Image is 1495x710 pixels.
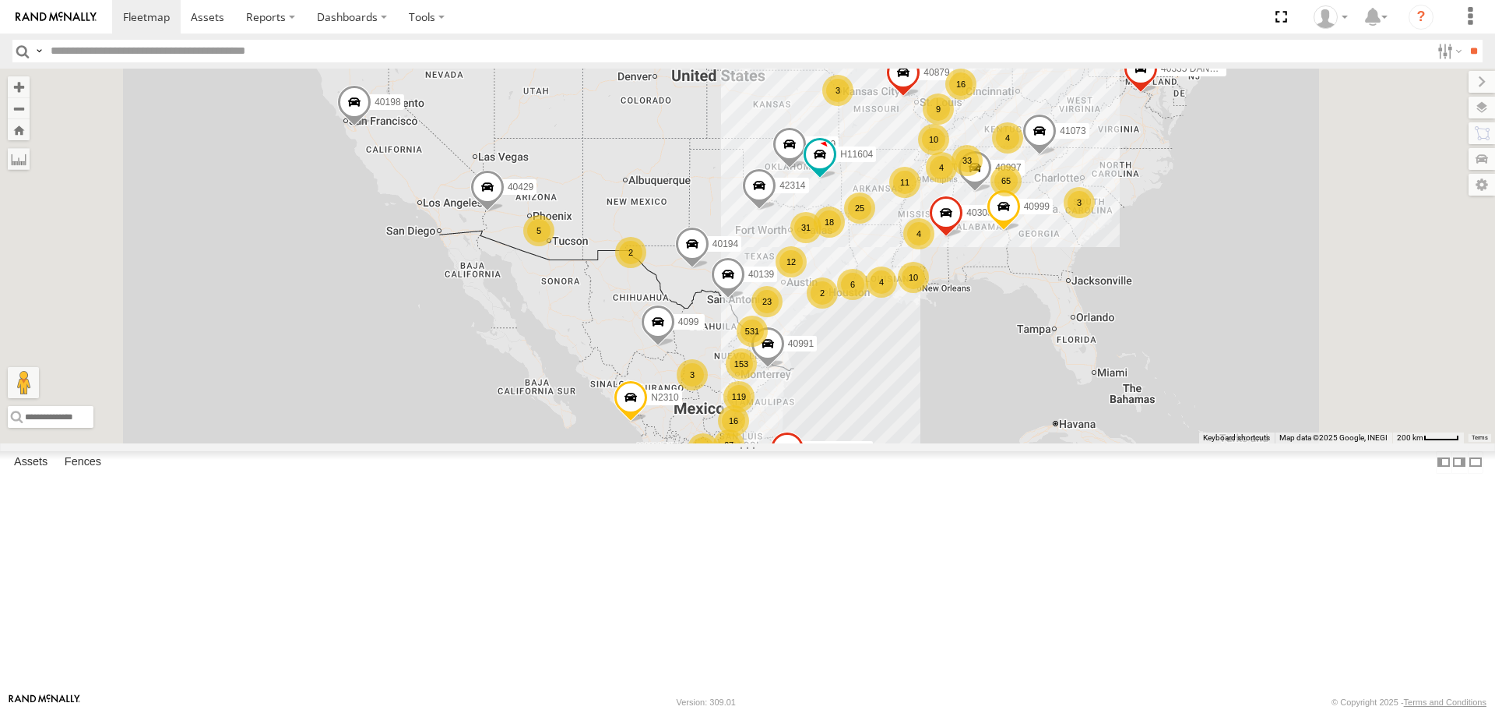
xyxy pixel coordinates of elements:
span: Map data ©2025 Google, INEGI [1279,433,1388,442]
div: 10 [918,124,949,155]
div: 3 [1064,187,1095,218]
label: Dock Summary Table to the Right [1451,451,1467,474]
div: 65 [990,165,1022,196]
button: Drag Pegman onto the map to open Street View [8,367,39,398]
div: 10 [898,262,929,293]
div: 16 [718,405,749,436]
span: 40429 [508,182,533,193]
a: Terms and Conditions [1404,698,1486,707]
div: 9 [923,94,954,125]
span: 40997 [995,162,1021,173]
div: 18 [814,207,845,238]
span: 41073 [1060,125,1085,136]
div: 31 [790,212,821,243]
label: Fences [57,452,109,474]
label: Map Settings [1469,174,1495,196]
div: 33 [952,145,983,176]
div: 23 [751,286,783,317]
div: 16 [945,69,976,100]
a: Terms (opens in new tab) [1472,434,1488,440]
div: 531 [737,316,768,347]
div: 2 [807,277,838,309]
span: 40194 [712,238,738,249]
button: Zoom in [8,76,30,97]
div: Version: 309.01 [677,698,736,707]
span: 40999 [1024,201,1050,212]
div: 12 [776,246,807,277]
div: 119 [723,381,755,412]
div: 4 [926,152,957,183]
button: Zoom out [8,97,30,119]
span: 200 km [1397,433,1423,442]
span: 40879 [923,68,949,79]
label: Hide Summary Table [1468,451,1483,474]
div: 11 [889,167,920,198]
div: 4 [903,218,934,249]
img: rand-logo.svg [16,12,97,23]
button: Keyboard shortcuts [1203,433,1270,443]
div: 4 [992,122,1023,154]
span: H11604 [840,149,873,160]
div: 4 [866,267,897,298]
a: Visit our Website [9,694,80,710]
span: 42314 [779,181,805,192]
div: 3 [822,75,853,106]
i: ? [1409,5,1433,30]
div: © Copyright 2025 - [1331,698,1486,707]
div: 6 [837,269,868,300]
label: Search Filter Options [1431,40,1465,62]
div: 153 [726,348,757,380]
div: Caseta Laredo TX [1308,5,1353,29]
span: 40139 [748,269,774,280]
label: Measure [8,148,30,170]
button: Map Scale: 200 km per 42 pixels [1392,433,1464,443]
span: 4099 [678,316,699,327]
span: 40335 DAÑADO [1161,64,1229,75]
button: Zoom Home [8,119,30,140]
span: 40308 [966,207,992,218]
span: N2310 [651,393,678,404]
div: 3 [677,359,708,390]
label: Dock Summary Table to the Left [1436,451,1451,474]
span: 40198 [375,97,400,108]
label: Search Query [33,40,45,62]
div: 25 [844,193,875,224]
div: 67 [713,429,744,461]
span: 40991 [788,338,814,349]
div: 5 [523,215,554,246]
div: 19 [688,433,719,465]
label: Assets [6,452,55,474]
div: 2 [615,237,646,268]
